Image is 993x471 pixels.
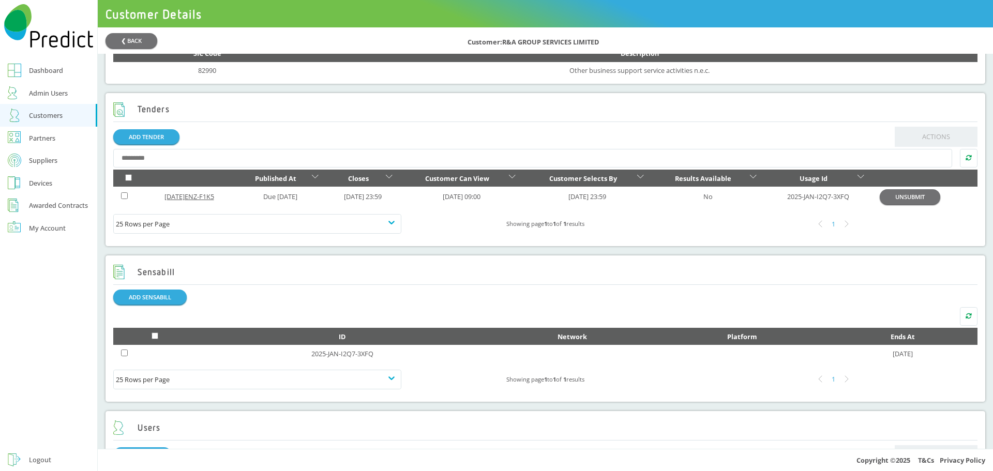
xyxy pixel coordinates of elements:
[563,220,566,227] b: 1
[401,218,689,230] div: Showing page to of results
[113,62,302,79] td: 82990
[164,192,214,201] a: [DATE]ENZ-F1K5
[443,192,480,201] a: [DATE] 09:00
[568,192,606,201] a: [DATE] 23:59
[29,199,88,211] div: Awarded Contracts
[113,102,170,117] h2: Tenders
[703,192,713,201] a: No
[113,265,175,280] h2: Sensabill
[918,455,934,465] a: T&Cs
[29,222,66,234] div: My Account
[29,132,55,144] div: Partners
[659,172,747,185] div: Results Available
[401,373,689,386] div: Showing page to of results
[29,177,52,189] div: Devices
[113,420,161,435] h2: Users
[563,375,566,383] b: 1
[787,192,849,201] a: 2025-JAN-I2Q7-3XFQ
[302,62,977,79] td: Other business support service activities n.e.c.
[827,218,840,231] div: 1
[880,189,940,204] button: UNSUBMIT
[113,290,187,305] button: ADD SENSABILL
[544,220,547,227] b: 1
[553,375,556,383] b: 1
[468,33,985,48] div: Customer: R&A GROUP SERVICES LIMITED
[311,349,373,358] a: 2025-JAN-I2Q7-3XFQ
[940,455,985,465] a: Privacy Policy
[29,87,68,99] div: Admin Users
[893,349,913,358] a: [DATE]
[116,373,399,386] div: 25 Rows per Page
[242,172,309,185] div: Published At
[553,220,556,227] b: 1
[113,129,179,144] a: ADD TENDER
[665,330,820,343] div: Platform
[344,192,382,201] a: [DATE] 23:59
[204,330,480,343] div: ID
[263,192,297,201] a: Due [DATE]
[29,109,63,121] div: Customers
[495,330,649,343] div: Network
[334,172,383,185] div: Closes
[827,373,840,386] div: 1
[29,64,63,77] div: Dashboard
[544,375,547,383] b: 1
[116,218,399,230] div: 25 Rows per Page
[113,447,172,462] a: ADD USER
[29,453,51,466] div: Logout
[836,330,970,343] div: Ends At
[408,172,506,185] div: Customer Can View
[4,4,94,48] img: Predict Mobile
[106,33,157,48] button: ❮ BACK
[29,154,57,166] div: Suppliers
[531,172,635,185] div: Customer Selects By
[772,172,855,185] div: Usage Id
